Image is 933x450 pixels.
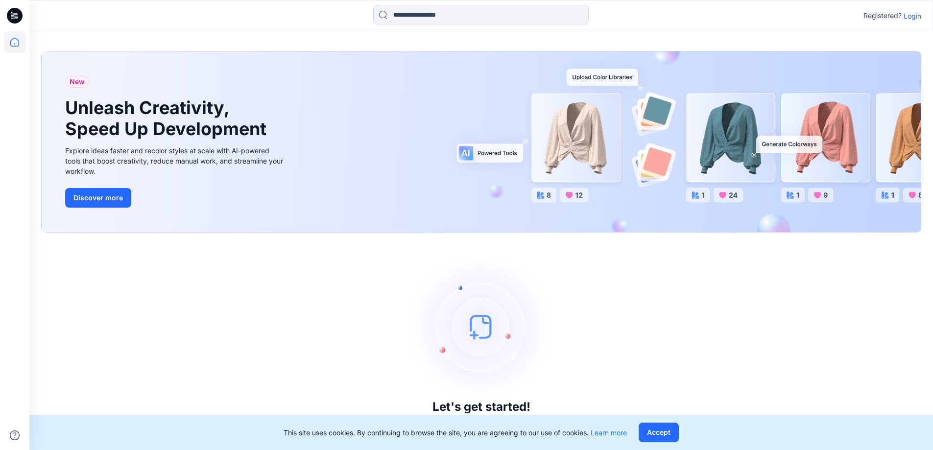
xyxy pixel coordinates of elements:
button: Discover more [65,188,131,208]
p: Registered? [863,10,902,22]
h1: Unleash Creativity, Speed Up Development [65,97,271,140]
a: Learn more [591,428,627,437]
p: This site uses cookies. By continuing to browse the site, you are agreeing to our use of cookies. [284,427,627,438]
img: empty-state-image.svg [408,253,555,400]
a: Discover more [65,188,286,208]
span: New [70,76,85,88]
button: Accept [639,423,679,442]
p: Login [904,11,921,21]
div: Explore ideas faster and recolor styles at scale with AI-powered tools that boost creativity, red... [65,145,286,176]
h3: Let's get started! [432,400,530,414]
